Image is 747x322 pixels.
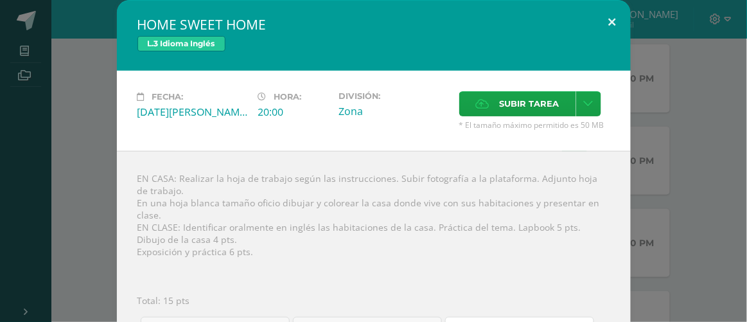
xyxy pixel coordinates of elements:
[152,92,184,102] span: Fecha:
[137,15,610,33] h2: HOME SWEET HOME
[258,105,328,119] div: 20:00
[338,91,449,101] label: División:
[137,105,248,119] div: [DATE][PERSON_NAME]
[500,92,559,116] span: Subir tarea
[274,92,302,102] span: Hora:
[459,120,610,130] span: * El tamaño máximo permitido es 50 MB
[137,36,225,51] span: L.3 Idioma Inglés
[338,104,449,118] div: Zona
